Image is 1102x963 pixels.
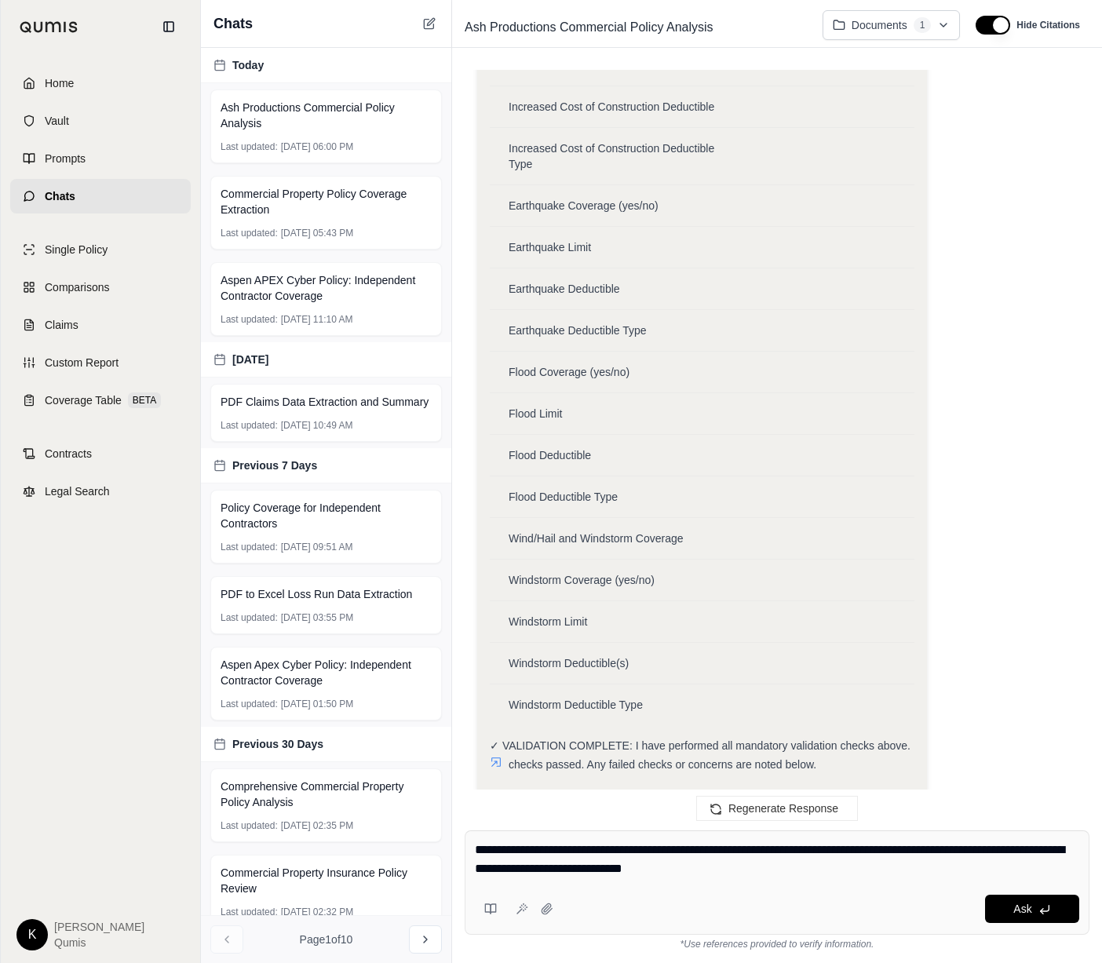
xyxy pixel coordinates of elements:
span: Aspen APEX Cyber Policy: Independent Contractor Coverage [221,272,432,304]
span: Coverage Table [45,392,122,408]
span: Comparisons [45,279,109,295]
span: [DATE] 02:32 PM [281,906,353,918]
span: PDF Claims Data Extraction and Summary [221,394,429,410]
span: Last updated: [221,819,278,832]
a: Home [10,66,191,100]
span: Earthquake Deductible Type [509,324,647,337]
span: [DATE] 10:49 AM [281,419,353,432]
span: Claims [45,317,78,333]
span: Wind/Hail and Windstorm Coverage [509,532,684,545]
button: New Chat [420,14,439,33]
span: [DATE] 06:00 PM [281,140,353,153]
span: Windstorm Deductible(s) [509,657,629,669]
span: [DATE] 11:10 AM [281,313,353,326]
span: Earthquake Limit [509,241,591,254]
span: Last updated: [221,140,278,153]
a: Comparisons [10,270,191,305]
a: Chats [10,179,191,213]
span: Flood Coverage (yes/no) [509,366,629,378]
span: Last updated: [221,227,278,239]
span: Increased Cost of Construction Deductible Type [509,142,714,170]
div: Edit Title [458,15,810,40]
span: Hide Citations [1016,19,1080,31]
a: Prompts [10,141,191,176]
button: Regenerate Response [696,796,858,821]
span: Windstorm Limit [509,615,587,628]
span: Commercial Property Insurance Policy Review [221,865,432,896]
span: Windstorm Deductible Type [509,699,643,711]
span: [DATE] 02:35 PM [281,819,353,832]
span: Last updated: [221,313,278,326]
span: Previous 7 Days [232,458,317,473]
span: Last updated: [221,698,278,710]
span: Last updated: [221,906,278,918]
span: Chats [45,188,75,204]
span: [DATE] 09:51 AM [281,541,353,553]
span: [DATE] 05:43 PM [281,227,353,239]
span: Contracts [45,446,92,461]
button: Ask [985,895,1079,923]
span: BETA [128,392,161,408]
button: Documents1 [823,10,961,40]
span: Earthquake Deductible [509,283,620,295]
a: Contracts [10,436,191,471]
span: [DATE] 03:55 PM [281,611,353,624]
span: Policy Coverage for Independent Contractors [221,500,432,531]
span: Flood Deductible Type [509,491,618,503]
div: *Use references provided to verify information. [465,935,1089,950]
span: Today [232,57,264,73]
a: Coverage TableBETA [10,383,191,418]
span: Flood Deductible [509,449,591,461]
span: Comprehensive Commercial Property Policy Analysis [221,779,432,810]
a: Claims [10,308,191,342]
span: Ask [1013,903,1031,915]
a: Single Policy [10,232,191,267]
a: Custom Report [10,345,191,380]
span: Commercial Property Policy Coverage Extraction [221,186,432,217]
span: PDF to Excel Loss Run Data Extraction [221,586,412,602]
span: Last updated: [221,419,278,432]
span: Prompts [45,151,86,166]
span: Previous 30 Days [232,736,323,752]
div: K [16,919,48,950]
span: [PERSON_NAME] [54,919,144,935]
span: Legal Search [45,483,110,499]
a: Vault [10,104,191,138]
span: Custom Report [45,355,119,370]
span: Aspen Apex Cyber Policy: Independent Contractor Coverage [221,657,432,688]
span: [DATE] 01:50 PM [281,698,353,710]
span: Ash Productions Commercial Policy Analysis [221,100,432,131]
button: Collapse sidebar [156,14,181,39]
span: [DATE] [232,352,268,367]
span: Regenerate Response [728,802,838,815]
span: Chats [213,13,253,35]
span: ✓ VALIDATION COMPLETE: I have performed all mandatory validation checks above. [490,739,910,752]
span: Documents [852,17,907,33]
span: checks passed. Any failed checks or concerns are noted below. [509,758,816,771]
span: Increased Cost of Construction Limit [509,59,686,71]
span: Ash Productions Commercial Policy Analysis [458,15,720,40]
span: Qumis [54,935,144,950]
span: Single Policy [45,242,108,257]
span: Vault [45,113,69,129]
span: Flood Limit [509,407,562,420]
span: 1 [914,17,932,33]
span: Last updated: [221,541,278,553]
span: Increased Cost of Construction Deductible [509,100,714,113]
span: Windstorm Coverage (yes/no) [509,574,655,586]
span: Home [45,75,74,91]
a: Legal Search [10,474,191,509]
span: Page 1 of 10 [300,932,353,947]
span: Earthquake Coverage (yes/no) [509,199,659,212]
img: Qumis Logo [20,21,78,33]
span: Last updated: [221,611,278,624]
